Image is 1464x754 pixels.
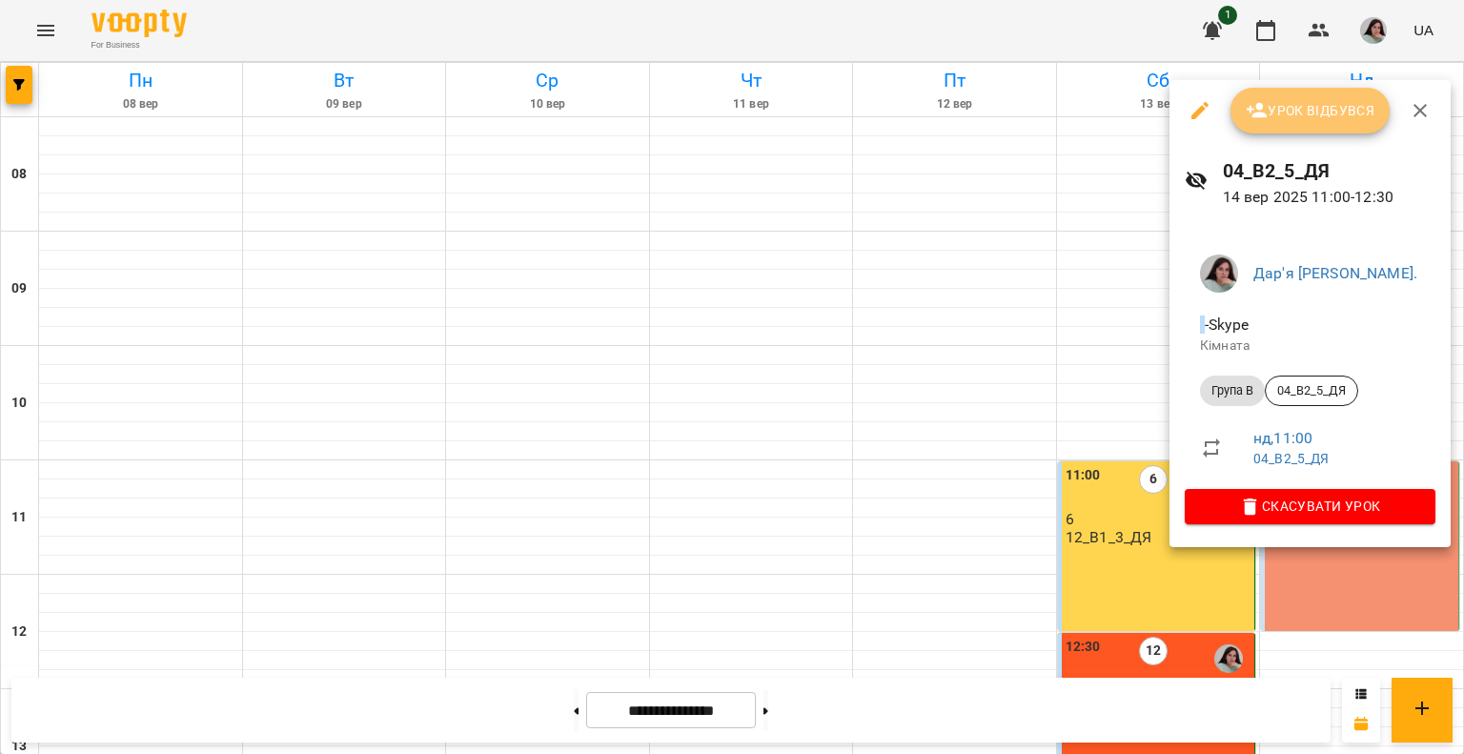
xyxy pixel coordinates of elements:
[1223,186,1435,209] p: 14 вер 2025 11:00 - 12:30
[1246,99,1375,122] span: Урок відбувся
[1200,495,1420,518] span: Скасувати Урок
[1266,382,1357,399] span: 04_В2_5_ДЯ
[1200,316,1252,334] span: - Skype
[1200,336,1420,356] p: Кімната
[1200,255,1238,293] img: af639ac19055896d32b34a874535cdcb.jpeg
[1230,88,1391,133] button: Урок відбувся
[1200,382,1265,399] span: Група В
[1223,156,1435,186] h6: 04_В2_5_ДЯ
[1253,429,1312,447] a: нд , 11:00
[1265,376,1358,406] div: 04_В2_5_ДЯ
[1253,264,1417,282] a: Дар'я [PERSON_NAME].
[1253,451,1329,466] a: 04_В2_5_ДЯ
[1185,489,1435,523] button: Скасувати Урок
